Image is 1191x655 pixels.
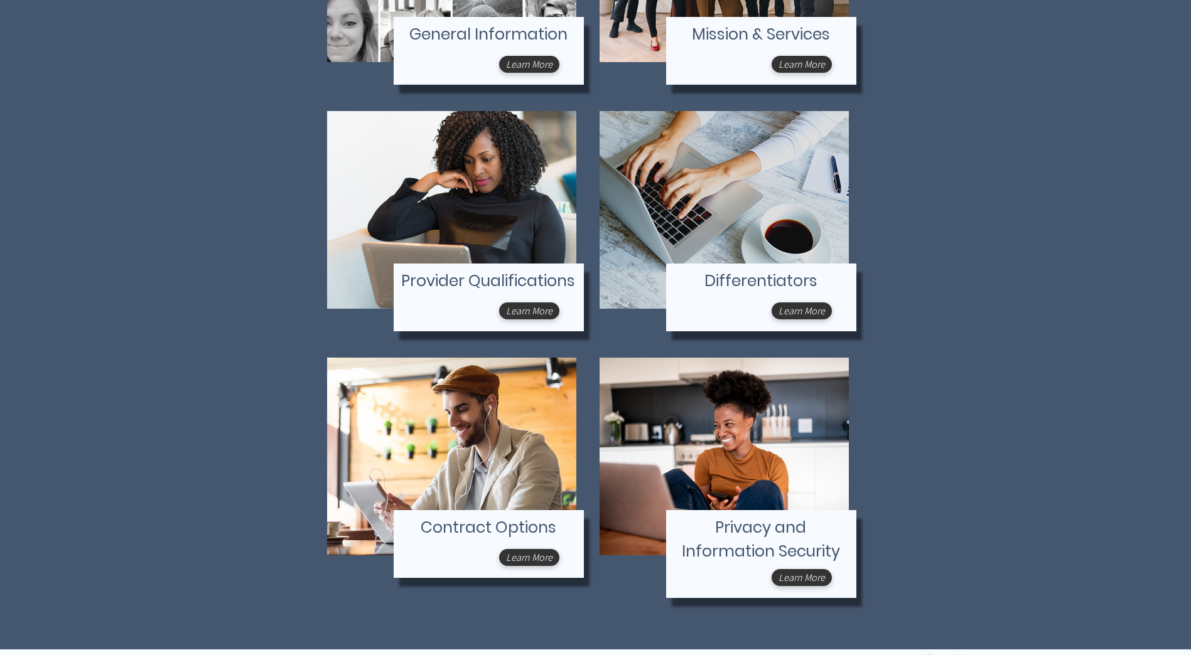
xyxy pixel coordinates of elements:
[421,516,556,538] span: Contract Options
[499,56,559,73] a: Learn More
[506,304,552,317] span: Learn More
[409,23,568,45] span: General Information
[779,58,825,71] span: Learn More
[327,111,576,309] img: Provider Qualifications
[327,358,576,555] img: Contract Options
[704,270,817,292] span: Differentiators
[499,302,559,319] a: Learn More
[779,304,825,317] span: Learn More
[682,516,840,562] span: Privacy and Information Security
[772,302,832,319] a: Learn More
[692,23,830,45] span: Mission & Services
[401,270,575,292] span: Provider Qualifications
[779,571,825,584] span: Learn More
[506,551,552,564] span: Learn More
[600,358,849,555] img: Privacy and Information Security
[499,549,559,566] a: Learn More
[772,56,832,73] a: Learn More
[772,569,832,586] a: Learn More
[506,58,552,71] span: Learn More
[600,111,849,309] img: Differentiators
